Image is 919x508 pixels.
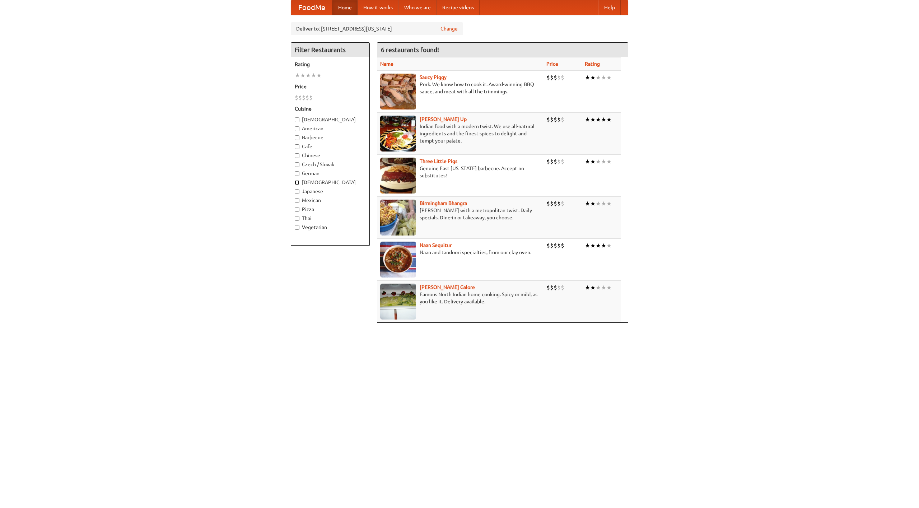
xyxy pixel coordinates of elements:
[291,43,369,57] h4: Filter Restaurants
[420,74,447,80] a: Saucy Piggy
[601,74,606,81] li: ★
[295,153,299,158] input: Chinese
[305,71,311,79] li: ★
[561,74,564,81] li: $
[561,200,564,208] li: $
[590,242,596,250] li: ★
[295,180,299,185] input: [DEMOGRAPHIC_DATA]
[420,116,467,122] a: [PERSON_NAME] Up
[437,0,480,15] a: Recipe videos
[546,242,550,250] li: $
[585,74,590,81] li: ★
[596,242,601,250] li: ★
[590,284,596,292] li: ★
[380,123,541,144] p: Indian food with a modern twist. We use all-natural ingredients and the finest spices to delight ...
[295,197,366,204] label: Mexican
[557,74,561,81] li: $
[550,74,554,81] li: $
[601,116,606,123] li: ★
[557,242,561,250] li: $
[561,158,564,166] li: $
[380,158,416,194] img: littlepigs.jpg
[596,200,601,208] li: ★
[291,22,463,35] div: Deliver to: [STREET_ADDRESS][US_STATE]
[295,188,366,195] label: Japanese
[295,94,298,102] li: $
[606,284,612,292] li: ★
[546,74,550,81] li: $
[601,200,606,208] li: ★
[380,61,393,67] a: Name
[585,284,590,292] li: ★
[295,144,299,149] input: Cafe
[590,200,596,208] li: ★
[295,215,366,222] label: Thai
[295,179,366,186] label: [DEMOGRAPHIC_DATA]
[546,284,550,292] li: $
[606,116,612,123] li: ★
[295,83,366,90] h5: Price
[590,116,596,123] li: ★
[585,200,590,208] li: ★
[295,134,366,141] label: Barbecue
[554,158,557,166] li: $
[557,200,561,208] li: $
[554,284,557,292] li: $
[420,158,457,164] b: Three Little Pigs
[380,284,416,320] img: currygalore.jpg
[380,74,416,109] img: saucy.jpg
[420,284,475,290] a: [PERSON_NAME] Galore
[295,61,366,68] h5: Rating
[598,0,621,15] a: Help
[585,242,590,250] li: ★
[557,158,561,166] li: $
[291,0,332,15] a: FoodMe
[302,94,305,102] li: $
[601,284,606,292] li: ★
[295,116,366,123] label: [DEMOGRAPHIC_DATA]
[561,116,564,123] li: $
[295,189,299,194] input: Japanese
[380,242,416,278] img: naansequitur.jpg
[298,94,302,102] li: $
[554,74,557,81] li: $
[606,74,612,81] li: ★
[380,207,541,221] p: [PERSON_NAME] with a metropolitan twist. Daily specials. Dine-in or takeaway, you choose.
[380,81,541,95] p: Pork. We know how to cook it. Award-winning BBQ sauce, and meat with all the trimmings.
[295,198,299,203] input: Mexican
[380,200,416,236] img: bhangra.jpg
[596,74,601,81] li: ★
[554,242,557,250] li: $
[420,200,467,206] b: Birmingham Bhangra
[606,200,612,208] li: ★
[585,116,590,123] li: ★
[557,116,561,123] li: $
[295,152,366,159] label: Chinese
[596,284,601,292] li: ★
[380,291,541,305] p: Famous North Indian home cooking. Spicy or mild, as you like it. Delivery available.
[380,165,541,179] p: Genuine East [US_STATE] barbecue. Accept no substitutes!
[550,200,554,208] li: $
[358,0,398,15] a: How it works
[381,46,439,53] ng-pluralize: 6 restaurants found!
[316,71,322,79] li: ★
[332,0,358,15] a: Home
[305,94,309,102] li: $
[596,116,601,123] li: ★
[295,143,366,150] label: Cafe
[295,225,299,230] input: Vegetarian
[380,116,416,152] img: curryup.jpg
[311,71,316,79] li: ★
[309,94,313,102] li: $
[561,284,564,292] li: $
[295,171,299,176] input: German
[550,284,554,292] li: $
[546,61,558,67] a: Price
[550,116,554,123] li: $
[554,200,557,208] li: $
[295,170,366,177] label: German
[295,105,366,112] h5: Cuisine
[606,158,612,166] li: ★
